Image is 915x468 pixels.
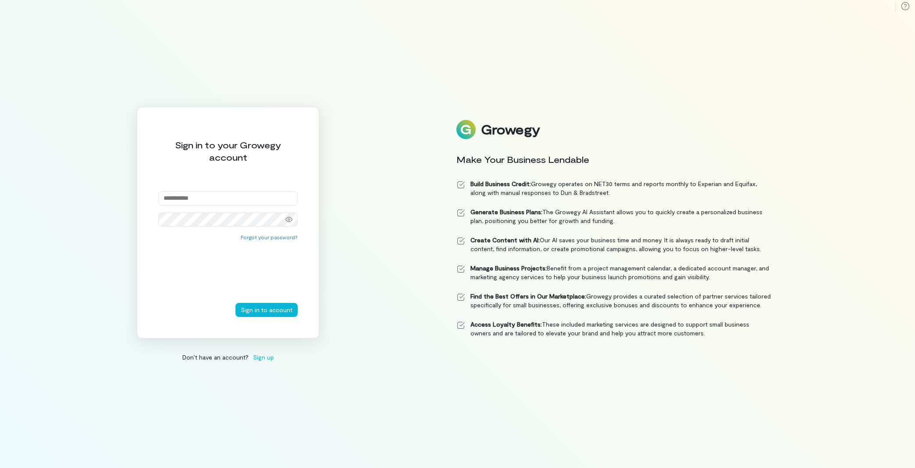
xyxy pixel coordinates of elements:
li: The Growegy AI Assistant allows you to quickly create a personalized business plan, positioning y... [456,208,771,225]
div: Sign in to your Growegy account [158,139,298,163]
span: Sign up [253,353,274,362]
li: Growegy provides a curated selection of partner services tailored specifically for small business... [456,292,771,310]
div: Make Your Business Lendable [456,153,771,166]
strong: Manage Business Projects: [470,264,547,272]
li: Benefit from a project management calendar, a dedicated account manager, and marketing agency ser... [456,264,771,281]
li: Growegy operates on NET30 terms and reports monthly to Experian and Equifax, along with manual re... [456,180,771,197]
strong: Create Content with AI: [470,236,540,244]
img: Logo [456,120,476,139]
li: Our AI saves your business time and money. It is always ready to draft initial content, find info... [456,236,771,253]
div: Don’t have an account? [137,353,319,362]
strong: Find the Best Offers in Our Marketplace: [470,292,586,300]
button: Sign in to account [235,303,298,317]
div: Growegy [481,122,540,137]
li: These included marketing services are designed to support small business owners and are tailored ... [456,320,771,338]
strong: Generate Business Plans: [470,208,542,216]
strong: Build Business Credit: [470,180,531,187]
button: Forgot your password? [241,234,298,241]
strong: Access Loyalty Benefits: [470,320,542,328]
